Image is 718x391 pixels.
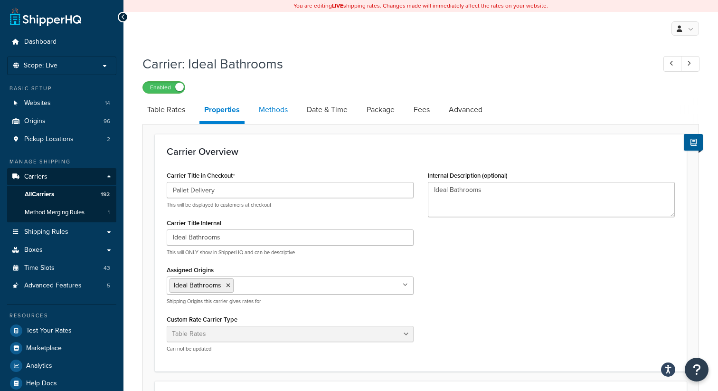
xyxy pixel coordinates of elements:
b: LIVE [332,1,343,10]
h3: Carrier Overview [167,146,675,157]
a: Analytics [7,357,116,374]
a: Advanced Features5 [7,277,116,295]
label: Enabled [143,82,185,93]
div: Manage Shipping [7,158,116,166]
span: 14 [105,99,110,107]
a: Time Slots43 [7,259,116,277]
li: Websites [7,95,116,112]
p: Shipping Origins this carrier gives rates for [167,298,414,305]
span: Method Merging Rules [25,209,85,217]
p: This will be displayed to customers at checkout [167,201,414,209]
span: 1 [108,209,110,217]
a: Shipping Rules [7,223,116,241]
span: All Carriers [25,191,54,199]
span: Origins [24,117,46,125]
span: Analytics [26,362,52,370]
span: Shipping Rules [24,228,68,236]
span: Marketplace [26,344,62,353]
a: Properties [199,98,245,124]
h1: Carrier: Ideal Bathrooms [142,55,646,73]
textarea: Ideal Bathrooms [428,182,675,217]
span: Boxes [24,246,43,254]
li: Pickup Locations [7,131,116,148]
div: Basic Setup [7,85,116,93]
a: Methods [254,98,293,121]
span: Test Your Rates [26,327,72,335]
span: Websites [24,99,51,107]
a: Marketplace [7,340,116,357]
li: Time Slots [7,259,116,277]
span: Carriers [24,173,47,181]
span: Advanced Features [24,282,82,290]
span: Scope: Live [24,62,57,70]
label: Assigned Origins [167,267,214,274]
a: AllCarriers192 [7,186,116,203]
span: 2 [107,135,110,143]
a: Previous Record [663,56,682,72]
label: Custom Rate Carrier Type [167,316,237,323]
li: Method Merging Rules [7,204,116,221]
span: Pickup Locations [24,135,74,143]
span: Help Docs [26,380,57,388]
a: Test Your Rates [7,322,116,339]
span: Time Slots [24,264,55,272]
li: Origins [7,113,116,130]
span: Dashboard [24,38,57,46]
li: Advanced Features [7,277,116,295]
a: Boxes [7,241,116,259]
a: Websites14 [7,95,116,112]
li: Carriers [7,168,116,222]
span: 192 [101,191,110,199]
span: 43 [104,264,110,272]
label: Internal Description (optional) [428,172,508,179]
span: 5 [107,282,110,290]
a: Next Record [681,56,699,72]
div: Resources [7,312,116,320]
p: This will ONLY show in ShipperHQ and can be descriptive [167,249,414,256]
a: Fees [409,98,435,121]
button: Show Help Docs [684,134,703,151]
a: Pickup Locations2 [7,131,116,148]
a: Table Rates [142,98,190,121]
button: Open Resource Center [685,358,709,381]
label: Carrier Title in Checkout [167,172,235,180]
a: Advanced [444,98,487,121]
a: Dashboard [7,33,116,51]
span: Ideal Bathrooms [174,280,221,290]
a: Carriers [7,168,116,186]
a: Origins96 [7,113,116,130]
p: Can not be updated [167,345,414,353]
a: Package [362,98,399,121]
label: Carrier Title Internal [167,219,221,227]
a: Date & Time [302,98,352,121]
span: 96 [104,117,110,125]
a: Method Merging Rules1 [7,204,116,221]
